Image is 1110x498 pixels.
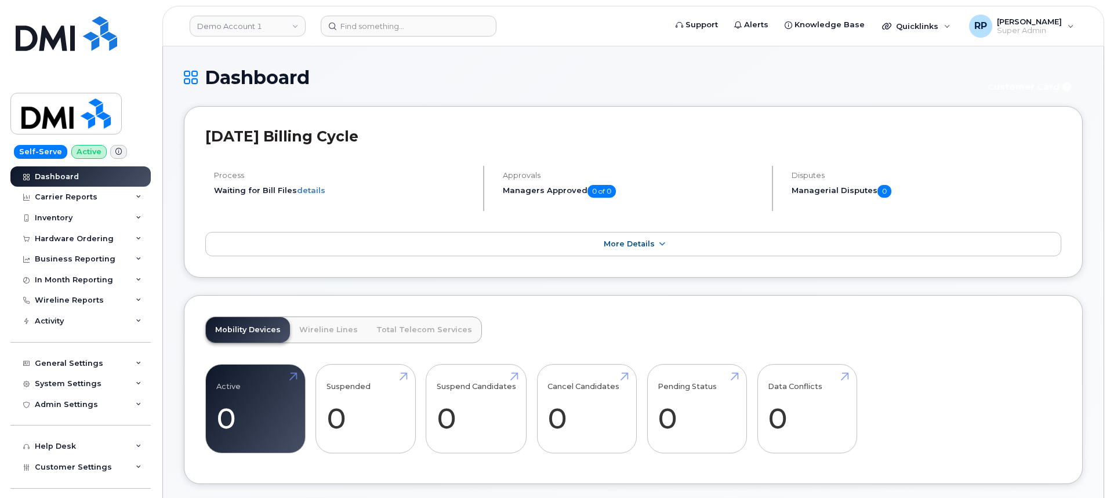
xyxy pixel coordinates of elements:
[503,171,762,180] h4: Approvals
[792,185,1061,198] h5: Managerial Disputes
[547,370,626,447] a: Cancel Candidates 0
[658,370,736,447] a: Pending Status 0
[437,370,516,447] a: Suspend Candidates 0
[205,128,1061,145] h2: [DATE] Billing Cycle
[503,185,762,198] h5: Managers Approved
[290,317,367,343] a: Wireline Lines
[297,186,325,195] a: details
[327,370,405,447] a: Suspended 0
[587,185,616,198] span: 0 of 0
[792,171,1061,180] h4: Disputes
[978,77,1083,97] button: Customer Card
[367,317,481,343] a: Total Telecom Services
[206,317,290,343] a: Mobility Devices
[184,67,973,88] h1: Dashboard
[214,171,473,180] h4: Process
[216,370,295,447] a: Active 0
[768,370,846,447] a: Data Conflicts 0
[214,185,473,196] li: Waiting for Bill Files
[604,239,655,248] span: More Details
[877,185,891,198] span: 0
